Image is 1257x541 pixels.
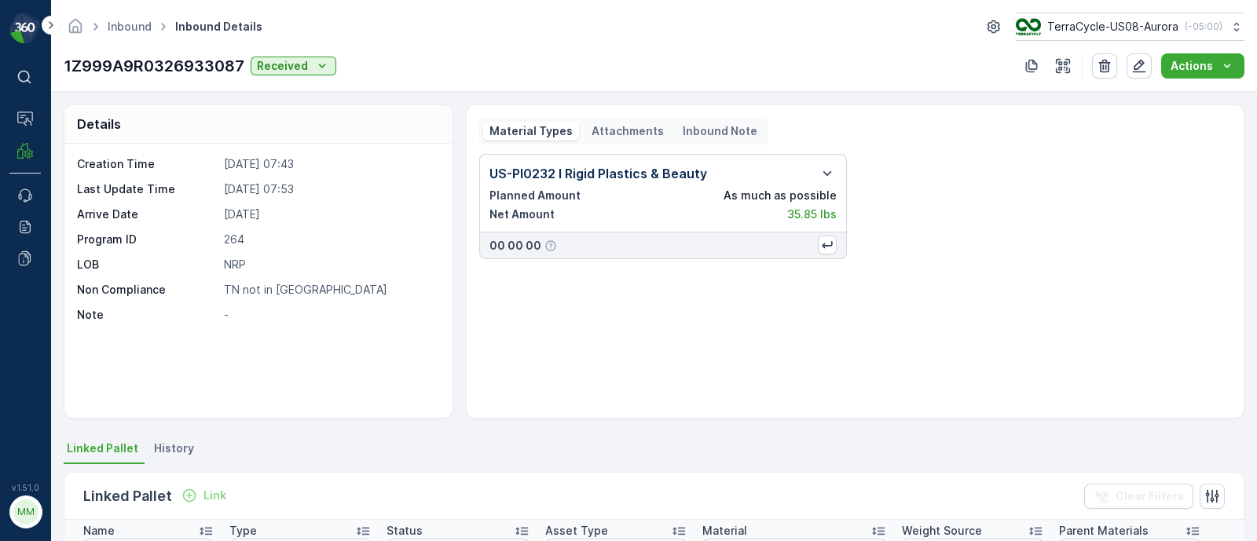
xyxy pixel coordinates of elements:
[203,488,226,503] p: Link
[67,440,138,456] span: Linked Pallet
[224,207,435,222] p: [DATE]
[257,58,308,74] p: Received
[154,440,194,456] span: History
[724,188,837,203] p: As much as possible
[9,13,41,44] img: logo
[108,20,152,33] a: Inbound
[387,523,423,539] p: Status
[489,123,573,139] p: Material Types
[1185,20,1222,33] p: ( -05:00 )
[77,257,218,272] p: LOB
[545,523,608,539] p: Asset Type
[224,282,435,298] p: TN not in [GEOGRAPHIC_DATA]
[224,156,435,172] p: [DATE] 07:43
[787,207,837,222] p: 35.85 lbs
[1084,484,1193,509] button: Clear Filters
[902,523,982,539] p: Weight Source
[489,207,555,222] p: Net Amount
[229,523,257,539] p: Type
[172,19,266,35] span: Inbound Details
[64,54,244,78] p: 1Z999A9R0326933087
[77,307,218,323] p: Note
[1047,19,1178,35] p: TerraCycle-US08-Aurora
[224,307,435,323] p: -
[592,123,664,139] p: Attachments
[77,232,218,247] p: Program ID
[683,123,757,139] p: Inbound Note
[1016,18,1041,35] img: image_ci7OI47.png
[1161,53,1244,79] button: Actions
[77,115,121,133] p: Details
[224,232,435,247] p: 264
[67,24,84,37] a: Homepage
[9,483,41,492] span: v 1.51.0
[224,257,435,272] p: NRP
[77,156,218,172] p: Creation Time
[224,181,435,197] p: [DATE] 07:53
[489,238,541,254] p: 00 00 00
[489,164,707,183] p: US-PI0232 I Rigid Plastics & Beauty
[1171,58,1213,74] p: Actions
[1016,13,1244,41] button: TerraCycle-US08-Aurora(-05:00)
[1059,523,1149,539] p: Parent Materials
[77,207,218,222] p: Arrive Date
[251,57,336,75] button: Received
[77,282,218,298] p: Non Compliance
[175,486,233,505] button: Link
[544,239,557,252] div: Help Tooltip Icon
[1116,488,1184,504] p: Clear Filters
[77,181,218,197] p: Last Update Time
[9,495,41,528] button: MM
[83,485,172,507] p: Linked Pallet
[83,523,115,539] p: Name
[13,499,38,525] div: MM
[489,188,581,203] p: Planned Amount
[702,523,747,539] p: Material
